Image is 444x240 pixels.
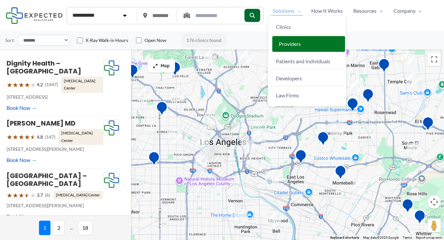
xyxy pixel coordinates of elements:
div: 3 [310,95,323,109]
span: ★ [12,79,18,91]
div: Montebello Advanced Imaging [335,165,346,182]
span: (6) [45,191,50,199]
div: Western Diagnostic Radiology by RADDICO &#8211; Central LA [156,101,168,118]
span: ★ [24,79,30,91]
span: Menu Toggle [294,6,301,16]
div: Diagnostic Medical Group [362,88,374,105]
div: Monterey Park Hospital AHMC [317,131,329,148]
a: Terms (opens in new tab) [403,236,412,239]
button: Map camera controls [428,195,441,209]
span: (147) [45,133,55,141]
span: ★ [30,189,36,201]
div: 5 [171,88,184,102]
span: ★ [24,189,30,201]
span: ★ [24,131,30,143]
span: ★ [18,189,24,201]
button: Drag Pegman onto the map to open Street View [428,219,441,232]
img: Expected Healthcare Logo [104,120,119,136]
label: X-Ray Walk-in Hours [86,37,128,44]
a: Patients and Individuals [271,53,343,69]
span: Menu Toggle [415,6,422,16]
div: Montes Medical Group, Inc. [402,198,414,215]
img: Expected Healthcare Logo [104,60,119,76]
span: Providers [279,41,301,47]
div: 3 [262,70,276,84]
a: Book Now [7,155,37,165]
div: 3 [406,72,420,86]
span: Company [394,6,415,16]
div: Edward R. Roybal Comprehensive Health Center [295,149,307,166]
span: 18 [78,221,92,235]
a: How It Works [306,6,348,16]
span: ★ [7,79,12,91]
div: 2 [204,114,218,128]
span: ★ [12,131,18,143]
div: Mantro Mobile Imaging Llc [414,210,426,226]
img: Expected Healthcare Logo [104,172,119,189]
img: Expected Healthcare Logo - side, dark font, small [6,7,63,24]
a: Law Firms [271,88,343,103]
img: Maximize [153,63,158,69]
span: ★ [18,79,24,91]
div: Unio Specialty Care – Gastroenterology – Temple City [378,58,390,75]
a: Report a map error [416,236,442,239]
span: 1 [39,221,50,235]
a: Providers [272,36,345,52]
div: 5 [252,128,266,142]
span: Clinics [276,24,291,30]
span: Developers [276,75,302,81]
span: ★ [7,131,12,143]
button: Map [147,59,175,72]
span: 2 [53,221,65,235]
span: ... [67,221,75,235]
span: 176 clinics found [182,34,226,47]
span: (1447) [45,80,58,89]
div: Western Convalescent Hospital [148,151,160,168]
span: ★ [30,131,36,143]
span: [MEDICAL_DATA] Center [61,77,103,93]
span: ★ [18,131,24,143]
a: Developers [271,70,343,86]
span: How It Works [311,6,343,16]
div: 7 [234,212,248,226]
div: 3 [350,80,363,94]
span: Map data ©2025 Google [363,236,399,239]
a: Clinics [271,19,343,35]
div: 2 [240,50,254,64]
span: [MEDICAL_DATA] Center [53,191,103,199]
a: CompanyMenu Toggle [388,6,427,16]
div: 4 [265,171,279,185]
label: Sort: [5,36,15,45]
div: 2 [267,213,281,227]
div: Centrelake Imaging &#8211; El Monte [422,116,434,133]
div: Hd Diagnostic Imaging [169,61,181,78]
span: Map [161,63,170,69]
a: [GEOGRAPHIC_DATA] – [GEOGRAPHIC_DATA] [7,171,87,188]
span: 4.2 [37,80,43,89]
button: Keyboard shortcuts [330,235,359,240]
span: ★ [30,79,36,91]
a: [PERSON_NAME] MD [7,119,75,128]
span: Resources [353,6,376,16]
div: 15 [203,50,217,63]
div: 2 [138,87,151,101]
a: Book Now [7,103,37,113]
div: 6 [194,156,208,170]
span: [MEDICAL_DATA] Center [59,129,103,145]
a: Sign In [268,15,293,25]
div: 2 [196,137,209,150]
span: Menu Toggle [376,6,383,16]
div: 2 [330,122,344,136]
p: [STREET_ADDRESS] [7,93,103,101]
div: 2 [407,143,420,157]
div: Belmont Village Senior Living Hollywood Hills [126,64,138,81]
span: 4.8 [37,133,43,141]
a: Dignity Health – [GEOGRAPHIC_DATA] [7,59,81,76]
div: 2 [353,180,366,194]
span: ★ [12,189,18,201]
div: 6 [168,129,182,142]
a: SolutionsMenu Toggle [268,6,306,16]
div: 15 [401,51,415,65]
p: [STREET_ADDRESS][PERSON_NAME] [7,145,103,153]
span: Patients and Individuals [276,58,330,64]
